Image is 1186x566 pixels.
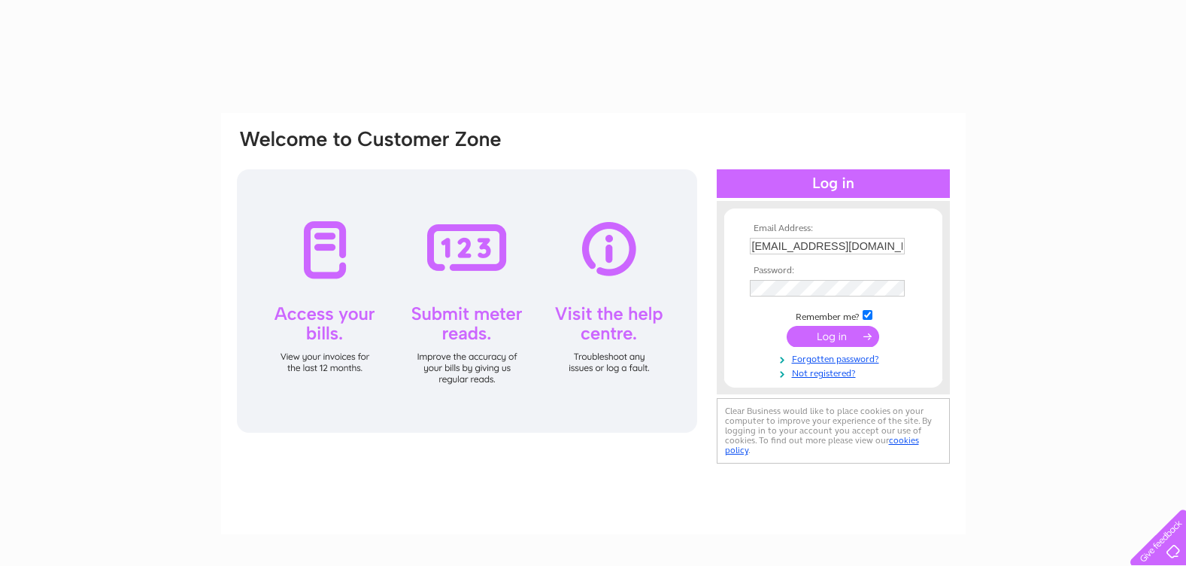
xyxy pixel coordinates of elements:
a: Forgotten password? [750,351,921,365]
input: Submit [787,326,879,347]
div: Clear Business would like to place cookies on your computer to improve your experience of the sit... [717,398,950,464]
td: Remember me? [746,308,921,323]
th: Password: [746,266,921,276]
a: cookies policy [725,435,919,455]
a: Not registered? [750,365,921,379]
th: Email Address: [746,224,921,234]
